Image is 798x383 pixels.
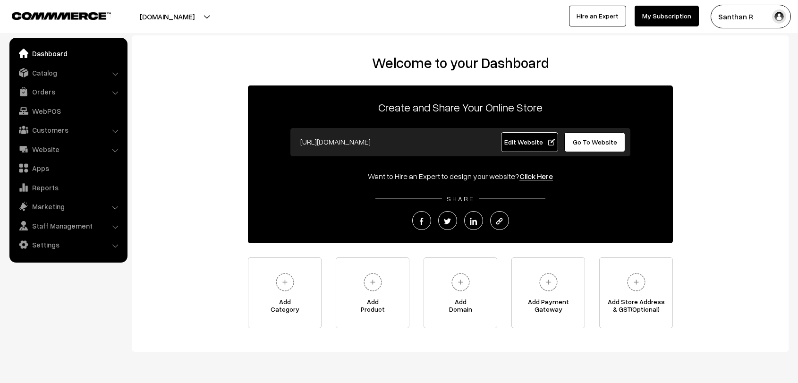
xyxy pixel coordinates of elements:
a: Orders [12,83,124,100]
img: plus.svg [272,269,298,295]
img: plus.svg [360,269,386,295]
span: Add Store Address & GST(Optional) [600,298,672,317]
span: Add Payment Gateway [512,298,585,317]
a: Dashboard [12,45,124,62]
img: plus.svg [623,269,649,295]
span: Edit Website [504,138,555,146]
a: Marketing [12,198,124,215]
img: COMMMERCE [12,12,111,19]
a: AddCategory [248,257,322,328]
a: Settings [12,236,124,253]
img: user [772,9,786,24]
a: Hire an Expert [569,6,626,26]
a: Reports [12,179,124,196]
a: Apps [12,160,124,177]
a: Click Here [519,171,553,181]
span: Add Product [336,298,409,317]
img: plus.svg [535,269,561,295]
a: Add PaymentGateway [511,257,585,328]
a: My Subscription [635,6,699,26]
h2: Welcome to your Dashboard [142,54,779,71]
img: plus.svg [448,269,474,295]
a: AddDomain [424,257,497,328]
a: Staff Management [12,217,124,234]
a: AddProduct [336,257,409,328]
a: Website [12,141,124,158]
button: Santhan R [711,5,791,28]
a: COMMMERCE [12,9,94,21]
p: Create and Share Your Online Store [248,99,673,116]
button: [DOMAIN_NAME] [107,5,228,28]
a: WebPOS [12,102,124,119]
span: SHARE [442,195,479,203]
span: Add Category [248,298,321,317]
a: Customers [12,121,124,138]
span: Add Domain [424,298,497,317]
a: Edit Website [501,132,559,152]
a: Go To Website [564,132,625,152]
a: Catalog [12,64,124,81]
div: Want to Hire an Expert to design your website? [248,170,673,182]
a: Add Store Address& GST(Optional) [599,257,673,328]
span: Go To Website [573,138,617,146]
